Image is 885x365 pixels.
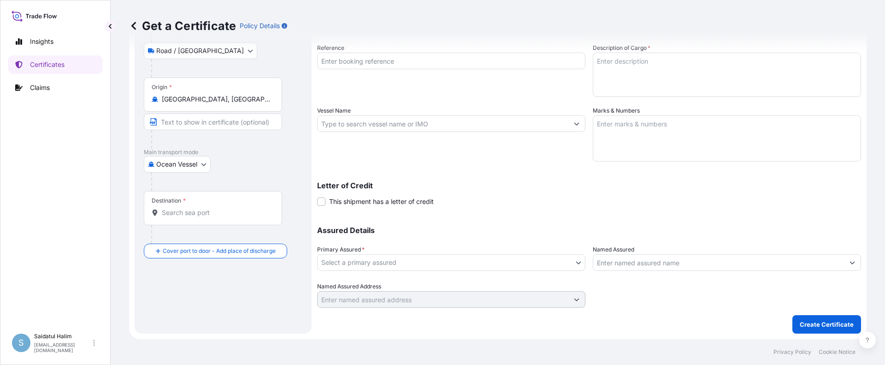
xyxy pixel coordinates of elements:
p: Create Certificate [800,320,854,329]
button: Show suggestions [568,291,585,308]
span: Cover port to door - Add place of discharge [163,246,276,256]
input: Named Assured Address [318,291,568,308]
a: Certificates [8,55,103,74]
span: Select a primary assured [321,258,396,267]
span: Ocean Vessel [156,160,197,169]
a: Privacy Policy [773,348,811,356]
span: Primary Assured [317,245,365,254]
p: Policy Details [240,21,280,30]
p: Certificates [30,60,65,69]
a: Insights [8,32,103,51]
label: Named Assured Address [317,282,381,291]
button: Create Certificate [792,315,861,334]
p: Main transport mode [144,149,302,156]
input: Assured Name [593,254,844,271]
input: Enter booking reference [317,53,585,69]
button: Select a primary assured [317,254,585,271]
a: Claims [8,78,103,97]
label: Marks & Numbers [593,106,640,115]
div: Origin [152,84,172,91]
a: Cookie Notice [819,348,855,356]
button: Cover port to door - Add place of discharge [144,244,287,258]
span: This shipment has a letter of credit [329,197,434,206]
input: Text to appear on certificate [144,114,282,130]
p: [EMAIL_ADDRESS][DOMAIN_NAME] [34,342,91,353]
button: Select transport [144,156,211,173]
span: S [18,338,24,347]
p: Get a Certificate [129,18,236,33]
p: Letter of Credit [317,182,861,189]
p: Assured Details [317,227,861,234]
input: Type to search vessel name or IMO [318,115,568,132]
p: Claims [30,83,50,92]
p: Saidatul Halim [34,333,91,340]
p: Insights [30,37,53,46]
input: Destination [162,208,271,217]
input: Origin [162,95,271,104]
label: Named Assured [593,245,634,254]
button: Show suggestions [568,115,585,132]
label: Vessel Name [317,106,351,115]
div: Destination [152,197,186,204]
button: Show suggestions [844,254,861,271]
